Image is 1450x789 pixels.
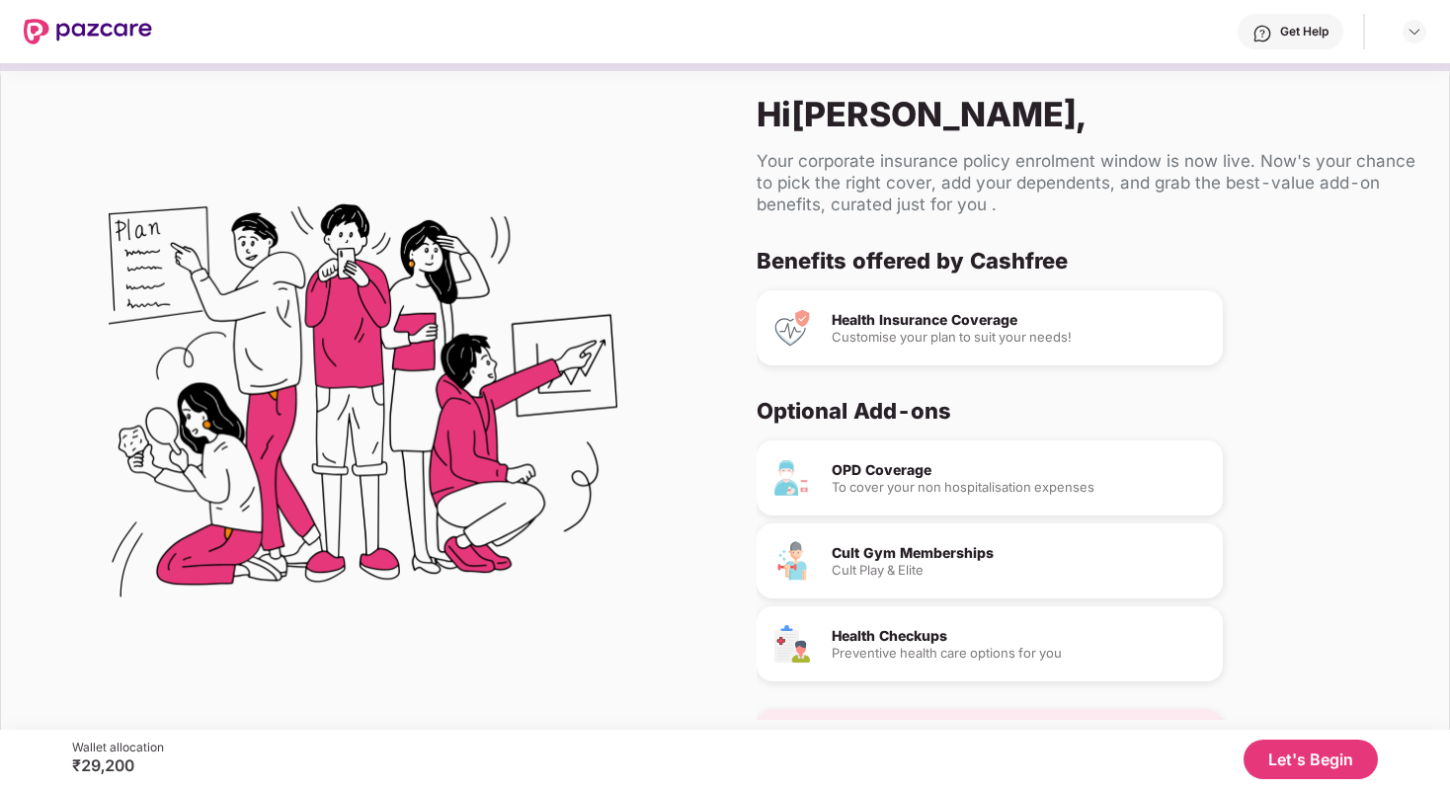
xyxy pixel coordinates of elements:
div: Health Checkups [832,629,1207,643]
div: Hi [PERSON_NAME] , [757,94,1417,134]
div: Cult Gym Memberships [832,546,1207,560]
div: OPD Coverage [832,463,1207,477]
img: Flex Benefits Illustration [109,153,617,662]
img: New Pazcare Logo [24,19,152,44]
img: Health Checkups [772,624,812,664]
div: Cult Play & Elite [832,564,1207,577]
img: OPD Coverage [772,458,812,498]
div: Get Help [1280,24,1329,39]
button: Let's Begin [1244,740,1378,779]
img: svg+xml;base64,PHN2ZyBpZD0iSGVscC0zMngzMiIgeG1sbnM9Imh0dHA6Ly93d3cudzMub3JnLzIwMDAvc3ZnIiB3aWR0aD... [1252,24,1272,43]
div: ₹29,200 [72,755,164,775]
div: Preventive health care options for you [832,647,1207,660]
img: Health Insurance Coverage [772,308,812,348]
img: Cult Gym Memberships [772,541,812,581]
div: Wallet allocation [72,740,164,755]
div: Health Insurance Coverage [832,313,1207,327]
div: Benefits offered by Cashfree [757,247,1402,275]
div: Customise your plan to suit your needs! [832,331,1207,344]
div: Optional Add-ons [757,397,1402,425]
div: To cover your non hospitalisation expenses [832,481,1207,494]
img: svg+xml;base64,PHN2ZyBpZD0iRHJvcGRvd24tMzJ4MzIiIHhtbG5zPSJodHRwOi8vd3d3LnczLm9yZy8yMDAwL3N2ZyIgd2... [1407,24,1422,39]
div: Your corporate insurance policy enrolment window is now live. Now's your chance to pick the right... [757,150,1417,215]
